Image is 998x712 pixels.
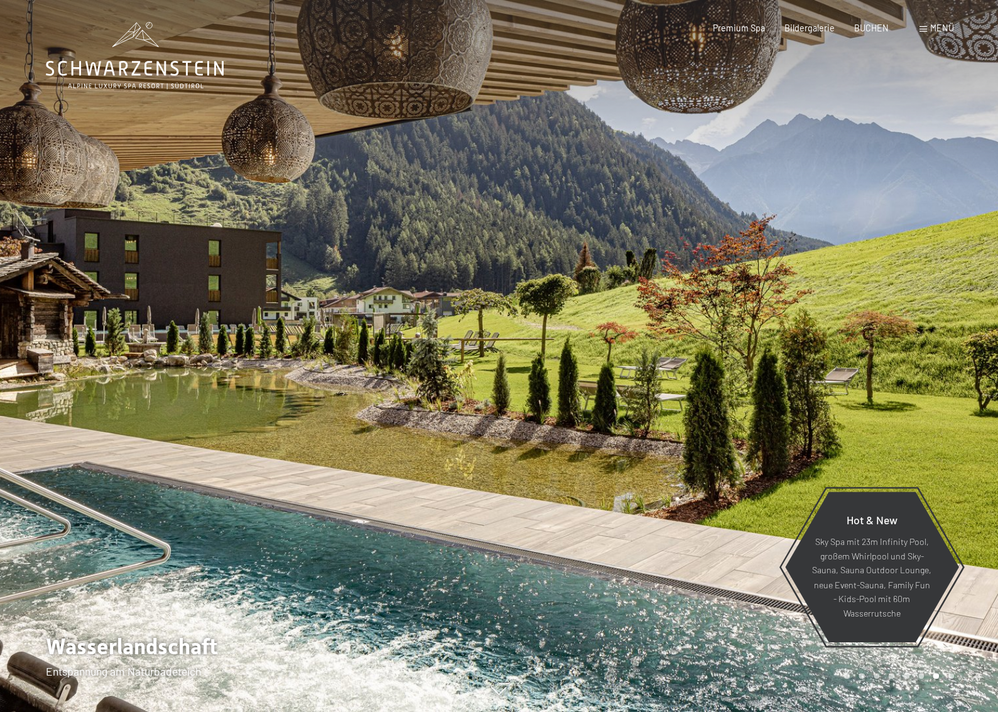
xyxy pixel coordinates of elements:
[854,23,889,33] a: BUCHEN
[846,513,897,527] span: Hot & New
[839,673,953,679] div: Carousel Pagination
[930,23,954,33] span: Menü
[859,673,865,679] div: Carousel Page 2
[784,491,959,643] a: Hot & New Sky Spa mit 23m Infinity Pool, großem Whirlpool und Sky-Sauna, Sauna Outdoor Lounge, ne...
[874,673,880,679] div: Carousel Page 3
[918,673,925,679] div: Carousel Page 6
[888,673,894,679] div: Carousel Page 4
[843,673,850,679] div: Carousel Page 1
[933,673,939,679] div: Carousel Page 7 (Current Slide)
[811,536,931,620] p: Sky Spa mit 23m Infinity Pool, großem Whirlpool und Sky-Sauna, Sauna Outdoor Lounge, neue Event-S...
[903,673,909,679] div: Carousel Page 5
[713,23,765,33] a: Premium Spa
[948,673,954,679] div: Carousel Page 8
[784,23,835,33] a: Bildergalerie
